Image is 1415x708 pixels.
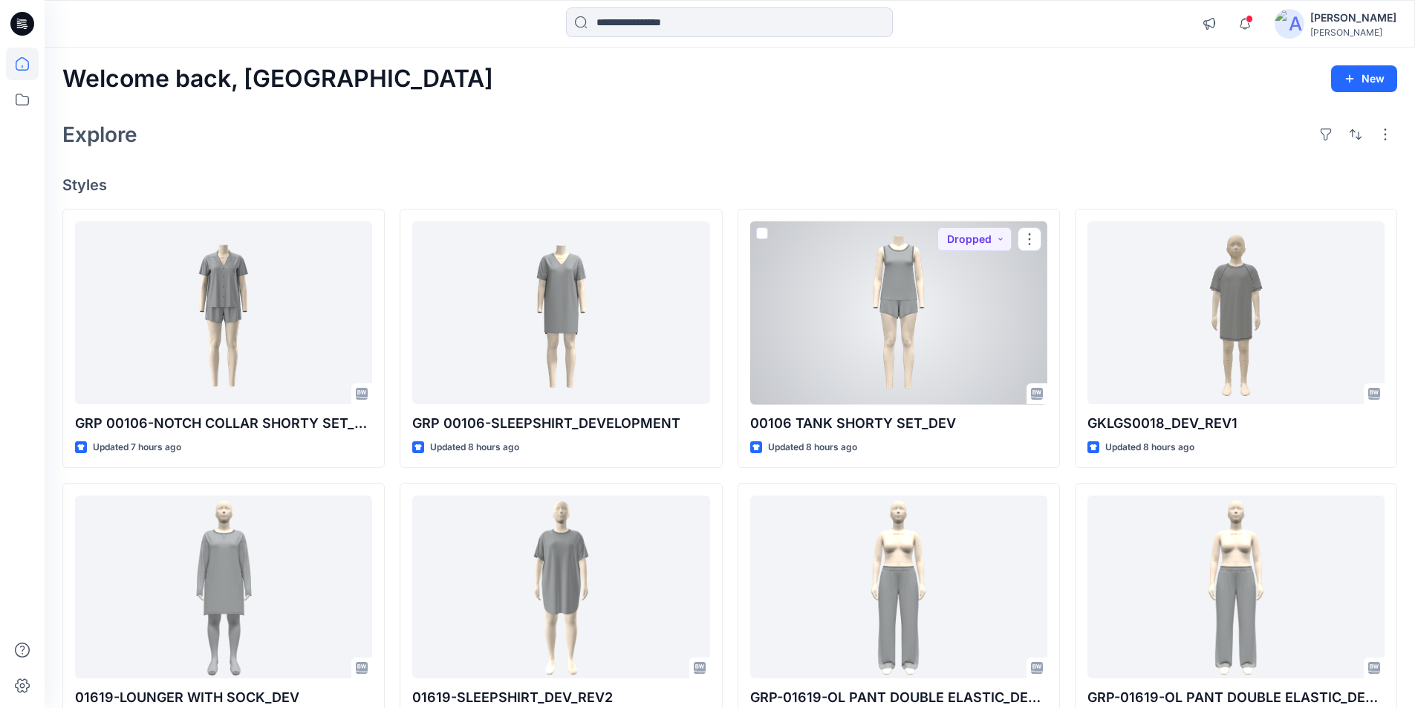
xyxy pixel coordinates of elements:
p: GRP 00106-SLEEPSHIRT_DEVELOPMENT [412,413,709,434]
a: GRP-01619-OL PANT DOUBLE ELASTIC_DEV_REV2 [1087,496,1385,679]
p: 01619-SLEEPSHIRT_DEV_REV2 [412,687,709,708]
img: avatar [1275,9,1304,39]
p: GRP-01619-OL PANT DOUBLE ELASTIC_DEV_REV2 [1087,687,1385,708]
p: 01619-LOUNGER WITH SOCK_DEV [75,687,372,708]
div: [PERSON_NAME] [1310,27,1396,38]
a: 00106 TANK SHORTY SET_DEV [750,221,1047,405]
p: GRP-01619-OL PANT DOUBLE ELASTIC_DEV_REV1 [750,687,1047,708]
p: Updated 8 hours ago [768,440,857,455]
button: New [1331,65,1397,92]
a: GRP 00106-SLEEPSHIRT_DEVELOPMENT [412,221,709,405]
h4: Styles [62,176,1397,194]
a: GRP-01619-OL PANT DOUBLE ELASTIC_DEV_REV1 [750,496,1047,679]
p: Updated 7 hours ago [93,440,181,455]
a: 01619-SLEEPSHIRT_DEV_REV2 [412,496,709,679]
div: [PERSON_NAME] [1310,9,1396,27]
a: 01619-LOUNGER WITH SOCK_DEV [75,496,372,679]
p: Updated 8 hours ago [430,440,519,455]
h2: Welcome back, [GEOGRAPHIC_DATA] [62,65,493,93]
a: GKLGS0018_DEV_REV1 [1087,221,1385,405]
p: GRP 00106-NOTCH COLLAR SHORTY SET_DEVELOPMENT [75,413,372,434]
p: GKLGS0018_DEV_REV1 [1087,413,1385,434]
h2: Explore [62,123,137,146]
p: Updated 8 hours ago [1105,440,1194,455]
a: GRP 00106-NOTCH COLLAR SHORTY SET_DEVELOPMENT [75,221,372,405]
p: 00106 TANK SHORTY SET_DEV [750,413,1047,434]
